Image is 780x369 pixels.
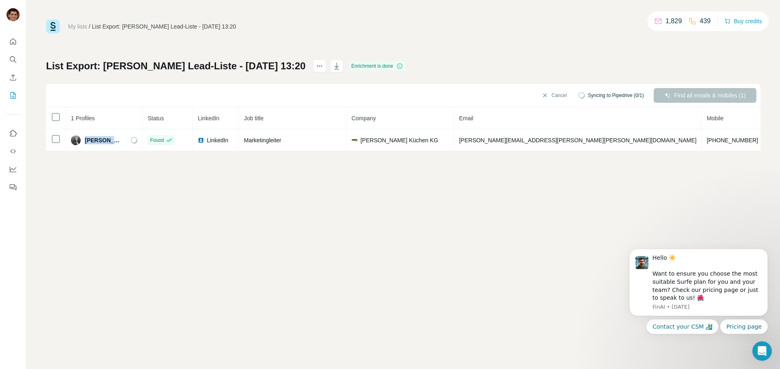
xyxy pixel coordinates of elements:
iframe: Intercom notifications message [617,222,780,347]
span: Company [351,115,376,122]
button: Dashboard [7,162,20,177]
span: LinkedIn [198,115,219,122]
button: Enrich CSV [7,70,20,85]
img: Avatar [71,135,81,145]
button: Cancel [536,88,572,103]
span: Mobile [707,115,723,122]
img: Surfe Logo [46,20,60,33]
button: Buy credits [724,15,762,27]
div: List Export: [PERSON_NAME] Lead-Liste - [DATE] 13:20 [92,22,236,31]
img: Avatar [7,8,20,21]
img: LinkedIn logo [198,137,204,144]
button: Search [7,52,20,67]
a: My lists [68,23,87,30]
button: Use Surfe on LinkedIn [7,126,20,141]
li: / [89,22,90,31]
span: Marketingleiter [244,137,281,144]
button: Use Surfe API [7,144,20,159]
button: Feedback [7,180,20,194]
span: [PERSON_NAME][EMAIL_ADDRESS][PERSON_NAME][PERSON_NAME][DOMAIN_NAME] [459,137,696,144]
span: Status [148,115,164,122]
button: actions [313,60,326,73]
div: Enrichment is done [349,61,405,71]
span: Job title [244,115,263,122]
span: Found [150,137,164,144]
span: Email [459,115,473,122]
iframe: Intercom live chat [752,341,772,361]
h1: List Export: [PERSON_NAME] Lead-Liste - [DATE] 13:20 [46,60,306,73]
button: My lists [7,88,20,103]
span: LinkedIn [207,136,228,144]
span: 1 Profiles [71,115,95,122]
span: [PERSON_NAME] [85,136,123,144]
span: [PERSON_NAME] Küchen KG [360,136,438,144]
button: Quick start [7,34,20,49]
p: 1,829 [665,16,682,26]
span: [PHONE_NUMBER] [707,137,758,144]
span: Syncing to Pipedrive (0/1) [588,92,644,99]
img: company-logo [351,137,358,144]
p: 439 [700,16,711,26]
